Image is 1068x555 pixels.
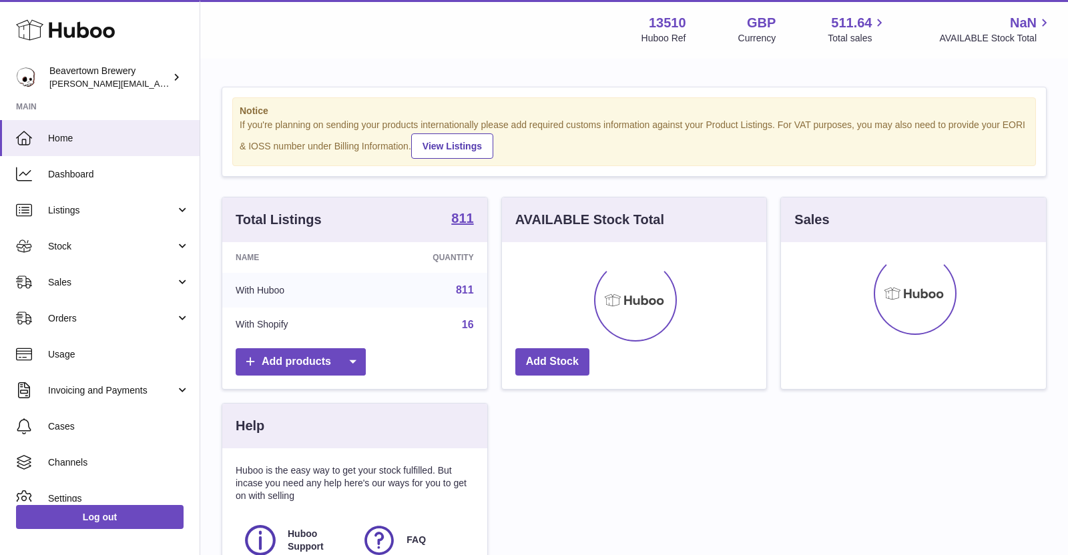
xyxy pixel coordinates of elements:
span: FAQ [407,534,426,546]
th: Quantity [365,242,487,273]
a: NaN AVAILABLE Stock Total [939,14,1052,45]
span: Orders [48,312,176,325]
span: [PERSON_NAME][EMAIL_ADDRESS][PERSON_NAME][DOMAIN_NAME] [49,78,339,89]
span: Sales [48,276,176,289]
span: Total sales [828,32,887,45]
a: 16 [462,319,474,330]
a: Log out [16,505,184,529]
strong: 811 [451,211,473,225]
h3: Sales [794,211,829,229]
div: Huboo Ref [641,32,686,45]
span: Settings [48,492,190,505]
span: AVAILABLE Stock Total [939,32,1052,45]
a: 511.64 Total sales [828,14,887,45]
div: Currency [738,32,776,45]
strong: 13510 [649,14,686,32]
img: richard.gilbert-cross@beavertownbrewery.co.uk [16,67,36,87]
h3: AVAILABLE Stock Total [515,211,664,229]
strong: Notice [240,105,1029,117]
strong: GBP [747,14,776,32]
span: Stock [48,240,176,253]
div: Beavertown Brewery [49,65,170,90]
span: Huboo Support [288,528,346,553]
th: Name [222,242,365,273]
a: 811 [451,211,473,227]
span: NaN [1010,14,1037,32]
span: 511.64 [831,14,872,32]
span: Usage [48,348,190,361]
span: Channels [48,456,190,469]
span: Home [48,132,190,145]
div: If you're planning on sending your products internationally please add required customs informati... [240,119,1029,159]
h3: Total Listings [236,211,322,229]
a: View Listings [411,133,493,159]
span: Cases [48,420,190,433]
span: Dashboard [48,168,190,181]
span: Invoicing and Payments [48,384,176,397]
a: Add products [236,348,366,376]
a: 811 [456,284,474,296]
p: Huboo is the easy way to get your stock fulfilled. But incase you need any help here's our ways f... [236,464,474,502]
h3: Help [236,417,264,435]
span: Listings [48,204,176,217]
td: With Shopify [222,308,365,342]
td: With Huboo [222,273,365,308]
a: Add Stock [515,348,589,376]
